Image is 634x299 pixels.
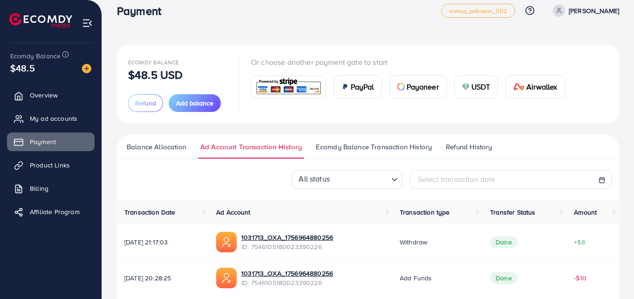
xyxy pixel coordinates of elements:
[334,75,382,98] a: cardPayPal
[333,172,388,187] input: Search for option
[241,278,333,287] span: ID: 7546105180023390226
[569,5,619,16] p: [PERSON_NAME]
[241,233,333,242] a: 1031713_OXA_1756964880256
[82,18,93,28] img: menu
[30,160,70,170] span: Product Links
[128,94,163,112] button: Refund
[505,75,565,98] a: cardAirwallex
[216,232,237,252] img: ic-ads-acc.e4c84228.svg
[124,273,201,283] span: [DATE] 20:28:25
[441,4,515,18] a: metap_pakistan_002
[513,83,525,90] img: card
[251,56,573,68] p: Or choose another payment gate to start
[124,208,176,217] span: Transaction Date
[128,58,179,66] span: Ecomdy Balance
[292,170,402,189] div: Search for option
[10,51,61,61] span: Ecomdy Balance
[400,273,432,283] span: Add funds
[124,237,201,247] span: [DATE] 21:17:03
[30,90,58,100] span: Overview
[400,208,450,217] span: Transaction type
[241,269,333,278] a: 1031713_OXA_1756964880256
[7,202,95,221] a: Affiliate Program
[574,237,585,247] span: +$8
[127,142,186,152] span: Balance Allocation
[574,273,586,283] span: -$10
[7,86,95,104] a: Overview
[351,81,374,92] span: PayPal
[400,237,427,247] span: Withdraw
[200,142,302,152] span: Ad Account Transaction History
[297,171,332,187] span: All status
[471,81,491,92] span: USDT
[251,76,326,98] a: card
[254,77,323,97] img: card
[30,184,48,193] span: Billing
[135,98,156,108] span: Refund
[490,272,518,284] span: Done
[176,98,213,108] span: Add balance
[9,13,72,28] img: logo
[128,69,183,80] p: $48.5 USD
[117,4,169,18] h3: Payment
[454,75,498,98] a: cardUSDT
[7,132,95,151] a: Payment
[574,208,597,217] span: Amount
[316,142,432,152] span: Ecomdy Balance Transaction History
[82,64,91,73] img: image
[407,81,439,92] span: Payoneer
[7,156,95,174] a: Product Links
[397,83,405,90] img: card
[10,61,35,75] span: $48.5
[526,81,557,92] span: Airwallex
[594,257,627,292] iframe: Chat
[7,179,95,198] a: Billing
[216,208,251,217] span: Ad Account
[341,83,349,90] img: card
[169,94,221,112] button: Add balance
[241,242,333,251] span: ID: 7546105180023390226
[30,207,80,216] span: Affiliate Program
[30,137,56,146] span: Payment
[7,109,95,128] a: My ad accounts
[389,75,447,98] a: cardPayoneer
[490,208,535,217] span: Transfer Status
[490,236,518,248] span: Done
[216,268,237,288] img: ic-ads-acc.e4c84228.svg
[449,8,507,14] span: metap_pakistan_002
[462,83,470,90] img: card
[549,5,619,17] a: [PERSON_NAME]
[30,114,77,123] span: My ad accounts
[418,174,496,184] span: Select transaction date
[446,142,492,152] span: Refund History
